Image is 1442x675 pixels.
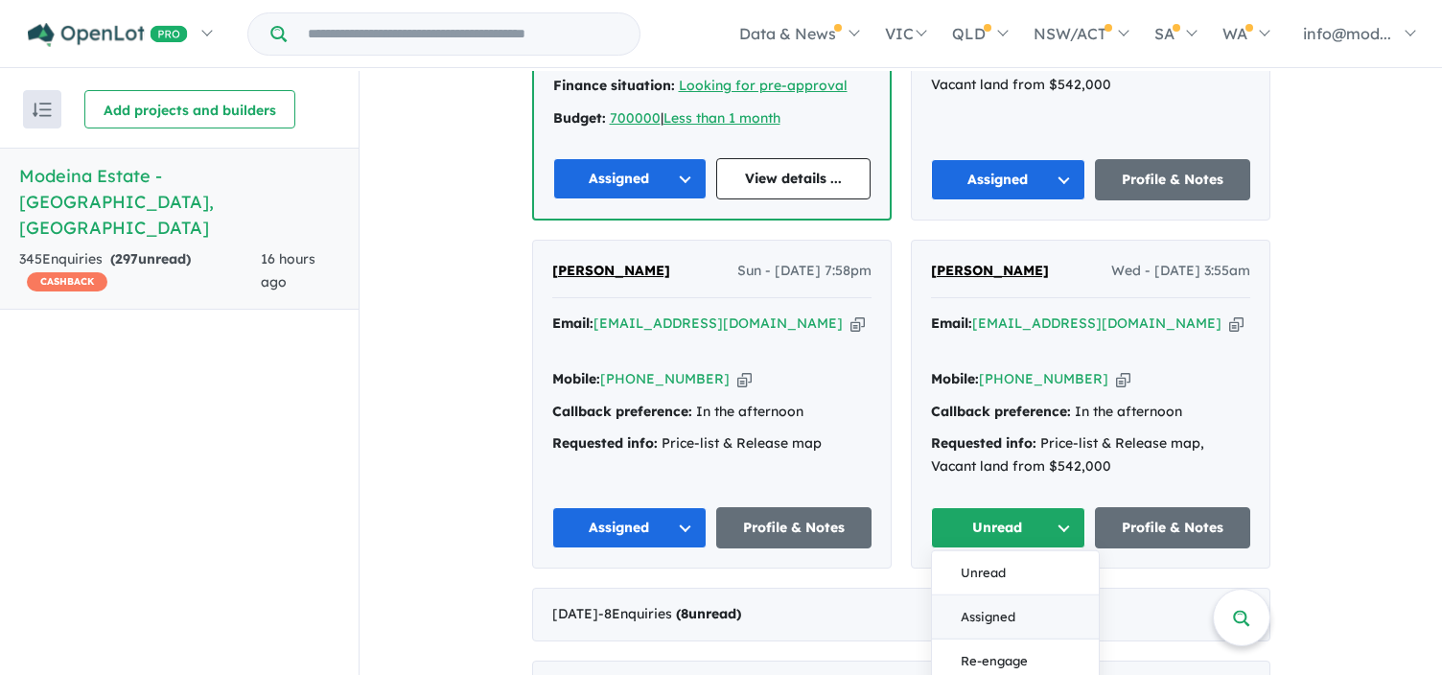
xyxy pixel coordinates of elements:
[261,250,315,291] span: 16 hours ago
[737,260,872,283] span: Sun - [DATE] 7:58pm
[932,551,1099,595] button: Unread
[850,314,865,334] button: Copy
[1095,159,1250,200] a: Profile & Notes
[552,314,593,332] strong: Email:
[110,250,191,268] strong: ( unread)
[931,260,1049,283] a: [PERSON_NAME]
[737,369,752,389] button: Copy
[27,272,107,291] span: CASHBACK
[552,403,692,420] strong: Callback preference:
[291,13,636,55] input: Try estate name, suburb, builder or developer
[84,90,295,128] button: Add projects and builders
[598,605,741,622] span: - 8 Enquir ies
[552,507,708,548] button: Assigned
[1116,369,1130,389] button: Copy
[932,595,1099,640] button: Assigned
[1111,260,1250,283] span: Wed - [DATE] 3:55am
[663,109,780,127] a: Less than 1 month
[931,314,972,332] strong: Email:
[553,109,606,127] strong: Budget:
[19,163,339,241] h5: Modeina Estate - [GEOGRAPHIC_DATA] , [GEOGRAPHIC_DATA]
[552,260,670,283] a: [PERSON_NAME]
[532,588,1270,641] div: [DATE]
[979,370,1108,387] a: [PHONE_NUMBER]
[28,23,188,47] img: Openlot PRO Logo White
[600,370,730,387] a: [PHONE_NUMBER]
[552,370,600,387] strong: Mobile:
[716,507,872,548] a: Profile & Notes
[931,159,1086,200] button: Assigned
[553,158,708,199] button: Assigned
[931,403,1071,420] strong: Callback preference:
[681,605,688,622] span: 8
[931,401,1250,424] div: In the afternoon
[931,51,1250,97] div: Price-list & Release map, Vacant land from $542,000
[679,77,848,94] a: Looking for pre-approval
[33,103,52,117] img: sort.svg
[19,248,261,294] div: 345 Enquir ies
[552,401,872,424] div: In the afternoon
[1229,314,1244,334] button: Copy
[716,158,871,199] a: View details ...
[552,434,658,452] strong: Requested info:
[553,77,675,94] strong: Finance situation:
[676,605,741,622] strong: ( unread)
[1303,24,1391,43] span: info@mod...
[552,262,670,279] span: [PERSON_NAME]
[593,314,843,332] a: [EMAIL_ADDRESS][DOMAIN_NAME]
[931,370,979,387] strong: Mobile:
[931,434,1036,452] strong: Requested info:
[931,262,1049,279] span: [PERSON_NAME]
[115,250,138,268] span: 297
[553,107,871,130] div: |
[552,432,872,455] div: Price-list & Release map
[1095,507,1250,548] a: Profile & Notes
[610,109,661,127] a: 700000
[931,432,1250,478] div: Price-list & Release map, Vacant land from $542,000
[931,507,1086,548] button: Unread
[972,314,1221,332] a: [EMAIL_ADDRESS][DOMAIN_NAME]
